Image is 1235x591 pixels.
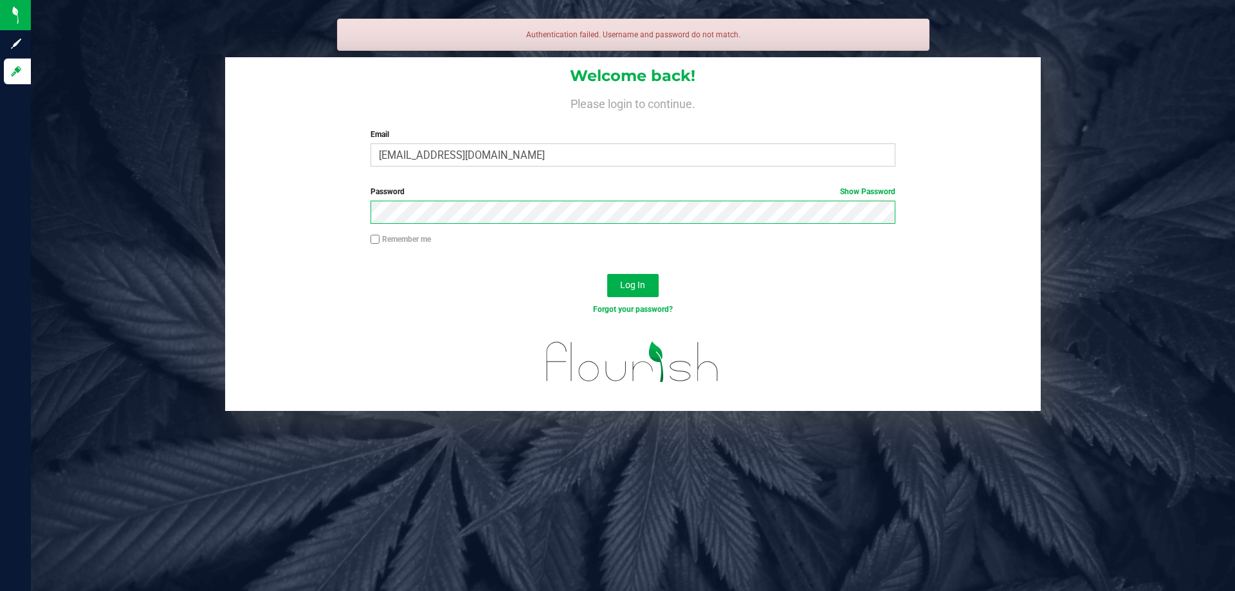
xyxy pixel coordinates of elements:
a: Forgot your password? [593,305,673,314]
h1: Welcome back! [225,68,1041,84]
img: flourish_logo.svg [531,329,735,395]
inline-svg: Log in [10,65,23,78]
span: Log In [620,280,645,290]
label: Remember me [370,233,431,245]
button: Log In [607,274,659,297]
label: Email [370,129,895,140]
div: Authentication failed. Username and password do not match. [337,19,929,51]
a: Show Password [840,187,895,196]
span: Password [370,187,405,196]
inline-svg: Sign up [10,37,23,50]
h4: Please login to continue. [225,95,1041,111]
input: Remember me [370,235,380,244]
